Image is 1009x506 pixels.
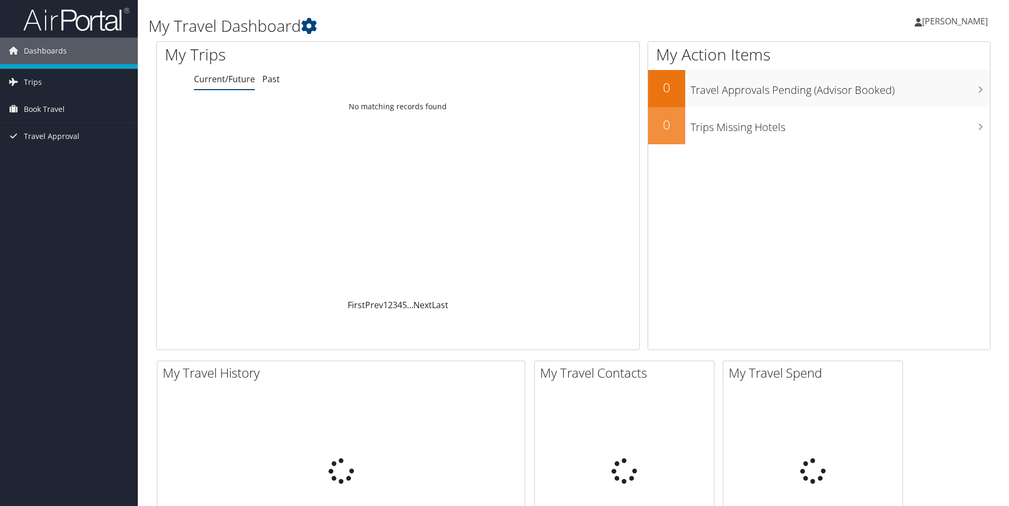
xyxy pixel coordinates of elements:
[407,299,413,311] span: …
[413,299,432,311] a: Next
[262,73,280,85] a: Past
[402,299,407,311] a: 5
[648,116,685,134] h2: 0
[540,364,714,382] h2: My Travel Contacts
[691,115,990,135] h3: Trips Missing Hotels
[348,299,365,311] a: First
[165,43,430,66] h1: My Trips
[915,5,998,37] a: [PERSON_NAME]
[163,364,525,382] h2: My Travel History
[24,69,42,95] span: Trips
[383,299,388,311] a: 1
[432,299,448,311] a: Last
[23,7,129,32] img: airportal-logo.png
[194,73,255,85] a: Current/Future
[24,96,65,123] span: Book Travel
[365,299,383,311] a: Prev
[157,97,639,116] td: No matching records found
[648,70,990,107] a: 0Travel Approvals Pending (Advisor Booked)
[922,15,988,27] span: [PERSON_NAME]
[393,299,397,311] a: 3
[388,299,393,311] a: 2
[24,38,67,64] span: Dashboards
[729,364,902,382] h2: My Travel Spend
[691,77,990,98] h3: Travel Approvals Pending (Advisor Booked)
[397,299,402,311] a: 4
[648,107,990,144] a: 0Trips Missing Hotels
[24,123,79,150] span: Travel Approval
[148,15,715,37] h1: My Travel Dashboard
[648,43,990,66] h1: My Action Items
[648,78,685,97] h2: 0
